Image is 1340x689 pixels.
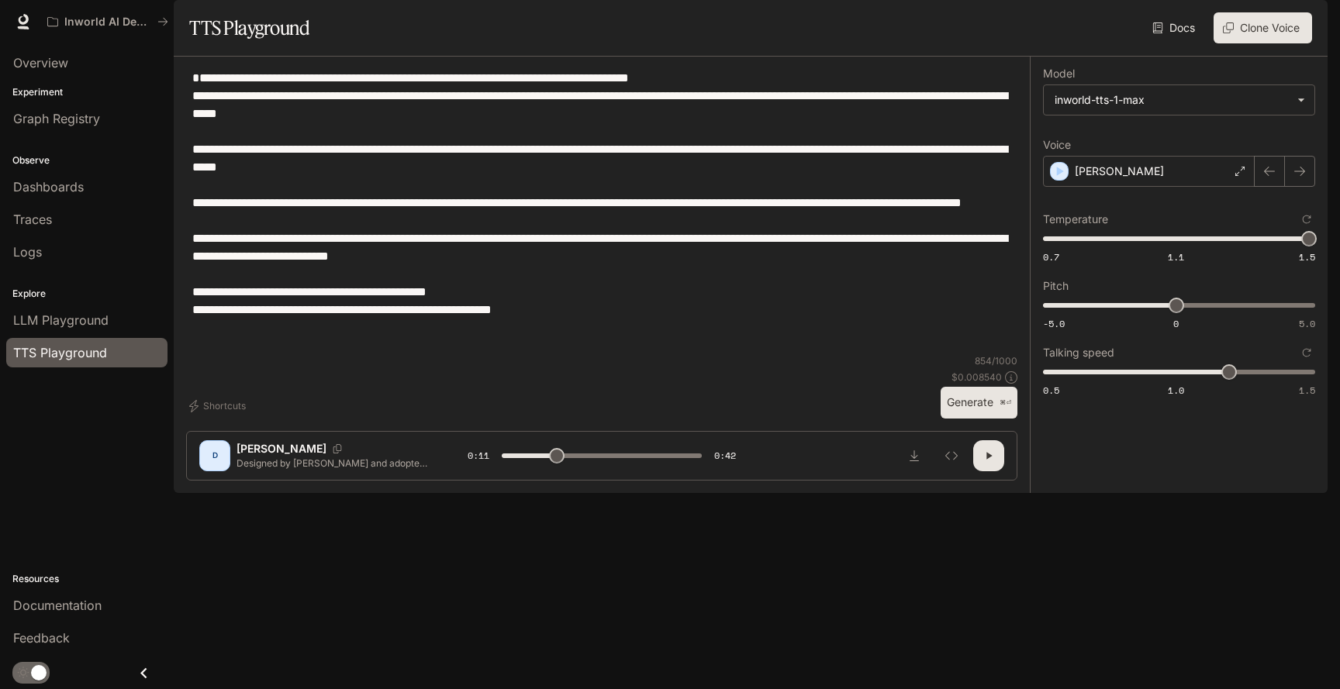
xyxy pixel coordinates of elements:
[237,456,430,470] p: Designed by [PERSON_NAME] and adopted by Germany in [DATE], it fired the brand-new 9×19mm Parabel...
[237,441,326,456] p: [PERSON_NAME]
[1214,12,1312,43] button: Clone Voice
[714,448,736,463] span: 0:42
[1043,281,1069,291] p: Pitch
[1043,68,1075,79] p: Model
[1298,344,1315,361] button: Reset to default
[202,443,227,468] div: D
[936,440,967,471] button: Inspect
[1075,164,1164,179] p: [PERSON_NAME]
[1298,211,1315,228] button: Reset to default
[1149,12,1201,43] a: Docs
[899,440,930,471] button: Download audio
[40,6,175,37] button: All workspaces
[1168,384,1184,397] span: 1.0
[1173,317,1179,330] span: 0
[1168,250,1184,264] span: 1.1
[951,370,1002,384] p: $ 0.008540
[1043,384,1059,397] span: 0.5
[1043,347,1114,358] p: Talking speed
[189,12,309,43] h1: TTS Playground
[64,16,151,29] p: Inworld AI Demos
[1299,250,1315,264] span: 1.5
[1299,317,1315,330] span: 5.0
[1044,85,1314,115] div: inworld-tts-1-max
[326,444,348,453] button: Copy Voice ID
[186,394,252,419] button: Shortcuts
[1043,214,1108,225] p: Temperature
[1043,140,1071,150] p: Voice
[1043,317,1065,330] span: -5.0
[1000,398,1011,408] p: ⌘⏎
[468,448,489,463] span: 0:11
[941,387,1017,419] button: Generate⌘⏎
[1043,250,1059,264] span: 0.7
[1055,92,1290,108] div: inworld-tts-1-max
[1299,384,1315,397] span: 1.5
